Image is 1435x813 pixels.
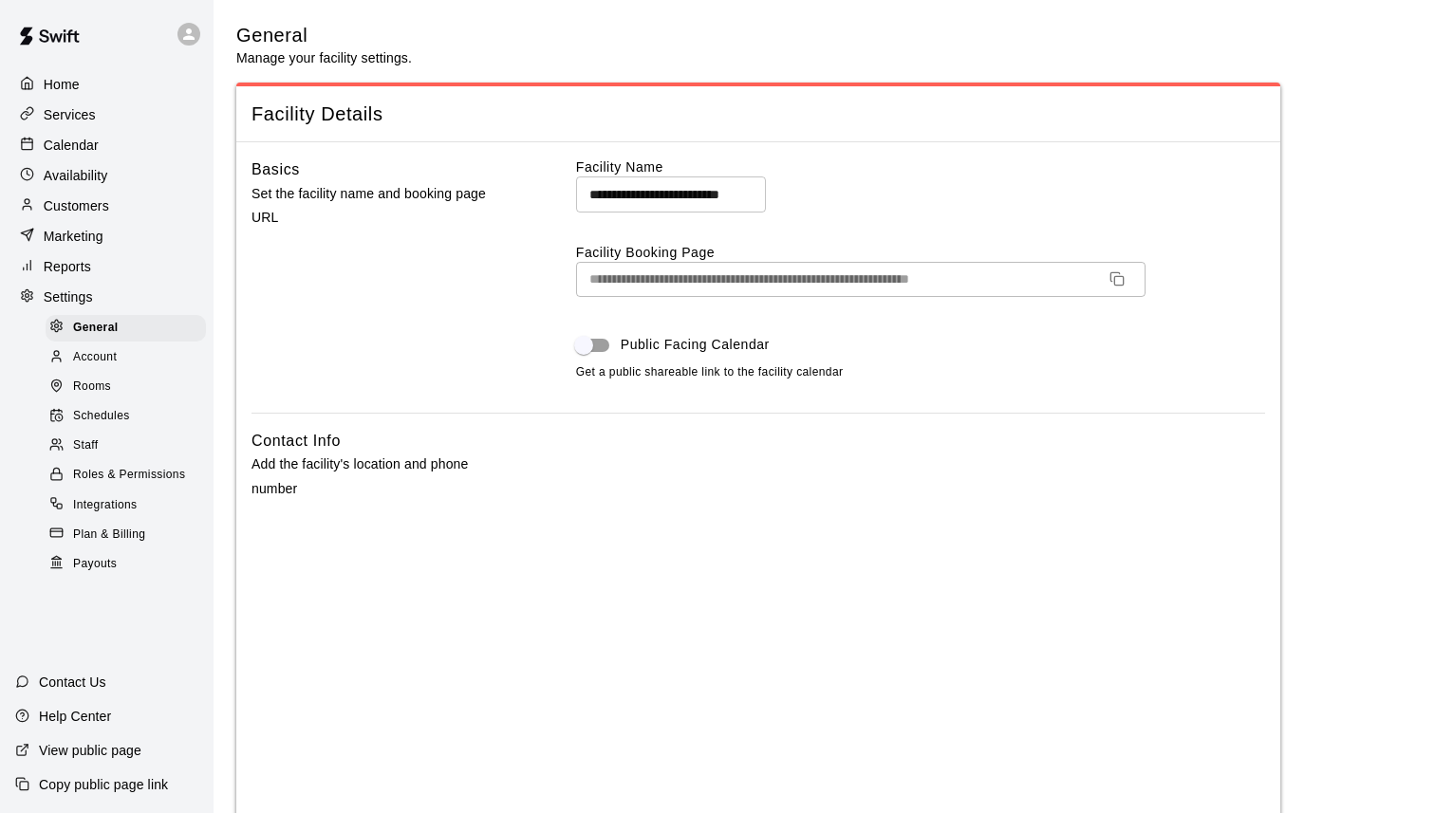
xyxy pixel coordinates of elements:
[39,741,141,760] p: View public page
[576,157,1265,176] label: Facility Name
[576,243,1265,262] label: Facility Booking Page
[46,432,214,461] a: Staff
[73,348,117,367] span: Account
[15,70,198,99] a: Home
[73,378,111,397] span: Rooms
[39,775,168,794] p: Copy public page link
[46,462,206,489] div: Roles & Permissions
[252,102,1265,127] span: Facility Details
[15,283,198,311] a: Settings
[73,496,138,515] span: Integrations
[252,182,515,230] p: Set the facility name and booking page URL
[46,374,206,400] div: Rooms
[39,707,111,726] p: Help Center
[44,287,93,306] p: Settings
[73,555,117,574] span: Payouts
[44,105,96,124] p: Services
[44,166,108,185] p: Availability
[73,407,130,426] span: Schedules
[44,136,99,155] p: Calendar
[621,335,770,355] span: Public Facing Calendar
[46,520,214,549] a: Plan & Billing
[15,101,198,129] a: Services
[44,257,91,276] p: Reports
[46,402,214,432] a: Schedules
[46,490,214,520] a: Integrations
[15,131,198,159] a: Calendar
[46,549,214,579] a: Payouts
[46,433,206,459] div: Staff
[46,315,206,342] div: General
[73,526,145,545] span: Plan & Billing
[44,196,109,215] p: Customers
[44,75,80,94] p: Home
[576,363,844,382] span: Get a public shareable link to the facility calendar
[15,161,198,190] a: Availability
[1102,264,1132,294] button: Copy URL
[73,319,119,338] span: General
[252,157,300,182] h6: Basics
[15,192,198,220] a: Customers
[46,461,214,490] a: Roles & Permissions
[46,522,206,548] div: Plan & Billing
[15,222,198,250] a: Marketing
[46,492,206,519] div: Integrations
[39,673,106,692] p: Contact Us
[46,403,206,430] div: Schedules
[46,344,206,371] div: Account
[46,373,214,402] a: Rooms
[15,252,198,281] a: Reports
[46,551,206,578] div: Payouts
[73,436,98,455] span: Staff
[46,313,214,342] a: General
[46,342,214,372] a: Account
[44,227,103,246] p: Marketing
[236,48,412,67] p: Manage your facility settings.
[73,466,185,485] span: Roles & Permissions
[236,23,412,48] h5: General
[252,429,341,453] h6: Contact Info
[252,453,515,500] p: Add the facility's location and phone number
